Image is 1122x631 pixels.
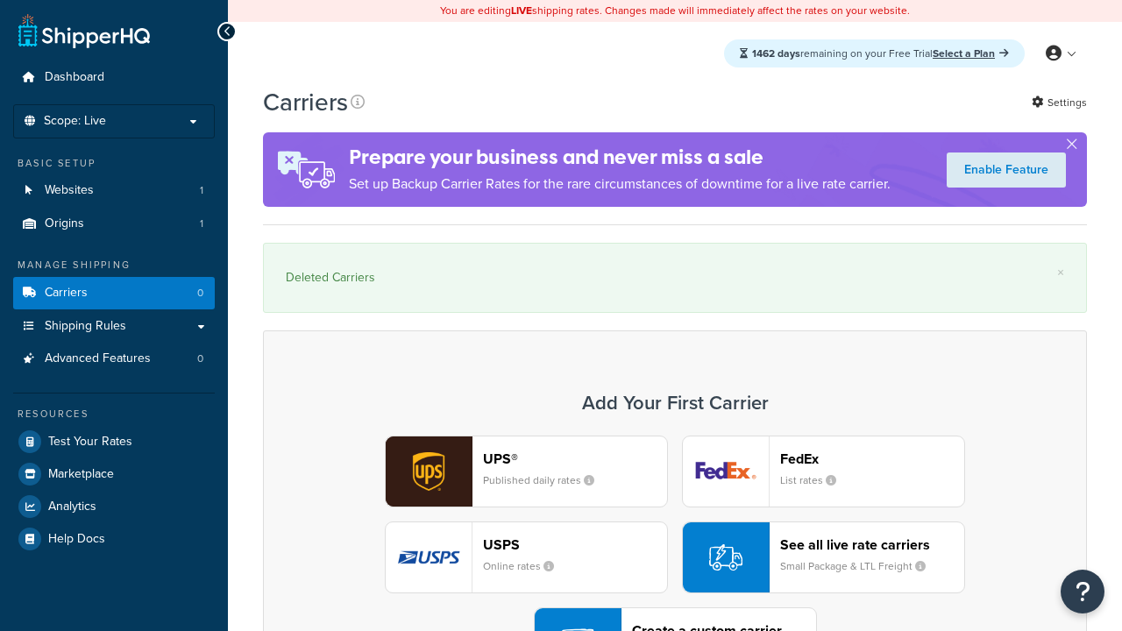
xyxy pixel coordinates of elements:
[48,435,132,450] span: Test Your Rates
[197,286,203,301] span: 0
[386,436,472,507] img: ups logo
[385,436,668,507] button: ups logoUPS®Published daily rates
[13,277,215,309] a: Carriers 0
[200,183,203,198] span: 1
[483,536,667,553] header: USPS
[13,156,215,171] div: Basic Setup
[48,500,96,514] span: Analytics
[511,3,532,18] b: LIVE
[45,70,104,85] span: Dashboard
[13,174,215,207] a: Websites 1
[44,114,106,129] span: Scope: Live
[48,467,114,482] span: Marketplace
[45,351,151,366] span: Advanced Features
[45,319,126,334] span: Shipping Rules
[752,46,800,61] strong: 1462 days
[13,208,215,240] li: Origins
[286,266,1064,290] div: Deleted Carriers
[682,436,965,507] button: fedEx logoFedExList rates
[683,436,769,507] img: fedEx logo
[13,258,215,273] div: Manage Shipping
[933,46,1009,61] a: Select a Plan
[947,152,1066,188] a: Enable Feature
[45,216,84,231] span: Origins
[13,426,215,457] a: Test Your Rates
[483,472,608,488] small: Published daily rates
[45,183,94,198] span: Websites
[13,407,215,422] div: Resources
[385,521,668,593] button: usps logoUSPSOnline rates
[1057,266,1064,280] a: ×
[263,85,348,119] h1: Carriers
[13,343,215,375] a: Advanced Features 0
[780,450,964,467] header: FedEx
[780,558,940,574] small: Small Package & LTL Freight
[483,558,568,574] small: Online rates
[349,143,891,172] h4: Prepare your business and never miss a sale
[13,174,215,207] li: Websites
[1032,90,1087,115] a: Settings
[281,393,1069,414] h3: Add Your First Carrier
[483,450,667,467] header: UPS®
[349,172,891,196] p: Set up Backup Carrier Rates for the rare circumstances of downtime for a live rate carrier.
[13,523,215,555] a: Help Docs
[263,132,349,207] img: ad-rules-rateshop-fe6ec290ccb7230408bd80ed9643f0289d75e0ffd9eb532fc0e269fcd187b520.png
[780,536,964,553] header: See all live rate carriers
[13,310,215,343] a: Shipping Rules
[682,521,965,593] button: See all live rate carriersSmall Package & LTL Freight
[48,532,105,547] span: Help Docs
[1061,570,1104,613] button: Open Resource Center
[13,277,215,309] li: Carriers
[724,39,1025,67] div: remaining on your Free Trial
[13,343,215,375] li: Advanced Features
[45,286,88,301] span: Carriers
[386,522,472,592] img: usps logo
[197,351,203,366] span: 0
[13,208,215,240] a: Origins 1
[18,13,150,48] a: ShipperHQ Home
[13,458,215,490] a: Marketplace
[13,491,215,522] a: Analytics
[200,216,203,231] span: 1
[13,61,215,94] a: Dashboard
[709,541,742,574] img: icon-carrier-liverate-becf4550.svg
[780,472,850,488] small: List rates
